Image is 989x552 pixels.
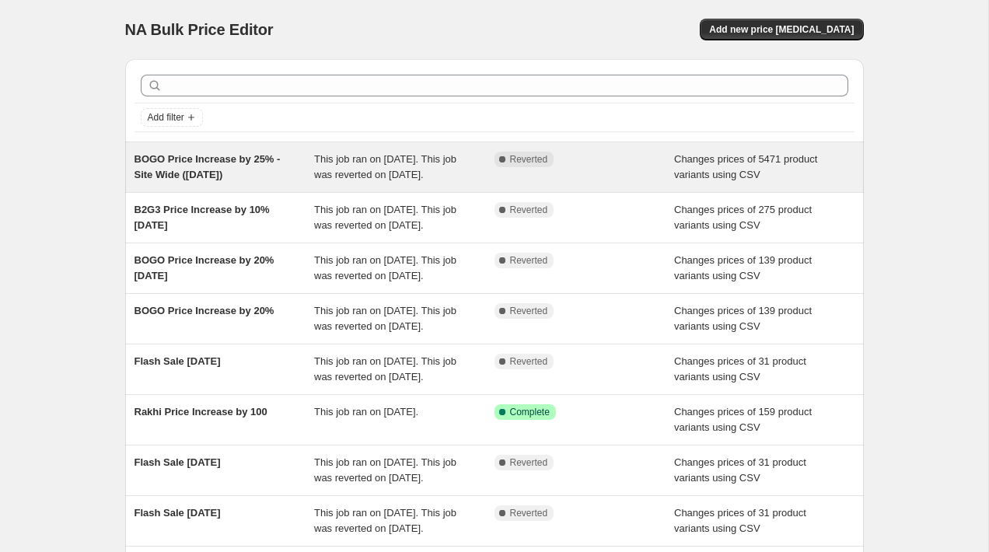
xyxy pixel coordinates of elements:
span: Add new price [MEDICAL_DATA] [709,23,854,36]
span: Complete [510,406,550,418]
span: Flash Sale [DATE] [135,507,221,519]
span: Reverted [510,254,548,267]
span: Changes prices of 139 product variants using CSV [674,305,812,332]
span: Changes prices of 31 product variants using CSV [674,355,806,383]
span: Reverted [510,153,548,166]
span: BOGO Price Increase by 20% [135,305,274,316]
span: This job ran on [DATE]. This job was reverted on [DATE]. [314,355,456,383]
span: Changes prices of 275 product variants using CSV [674,204,812,231]
span: Changes prices of 5471 product variants using CSV [674,153,817,180]
span: This job ran on [DATE]. This job was reverted on [DATE]. [314,153,456,180]
span: NA Bulk Price Editor [125,21,274,38]
span: Reverted [510,456,548,469]
span: Reverted [510,305,548,317]
span: This job ran on [DATE]. [314,406,418,417]
span: Reverted [510,507,548,519]
span: Changes prices of 31 product variants using CSV [674,507,806,534]
span: This job ran on [DATE]. This job was reverted on [DATE]. [314,204,456,231]
span: Reverted [510,204,548,216]
span: This job ran on [DATE]. This job was reverted on [DATE]. [314,456,456,484]
span: Changes prices of 139 product variants using CSV [674,254,812,281]
span: Flash Sale [DATE] [135,456,221,468]
span: This job ran on [DATE]. This job was reverted on [DATE]. [314,305,456,332]
span: This job ran on [DATE]. This job was reverted on [DATE]. [314,507,456,534]
span: Add filter [148,111,184,124]
span: Flash Sale [DATE] [135,355,221,367]
span: BOGO Price Increase by 20% [DATE] [135,254,274,281]
button: Add new price [MEDICAL_DATA] [700,19,863,40]
span: Changes prices of 159 product variants using CSV [674,406,812,433]
span: This job ran on [DATE]. This job was reverted on [DATE]. [314,254,456,281]
span: BOGO Price Increase by 25% - Site Wide ([DATE]) [135,153,281,180]
span: B2G3 Price Increase by 10% [DATE] [135,204,270,231]
button: Add filter [141,108,203,127]
span: Changes prices of 31 product variants using CSV [674,456,806,484]
span: Reverted [510,355,548,368]
span: Rakhi Price Increase by 100 [135,406,267,417]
